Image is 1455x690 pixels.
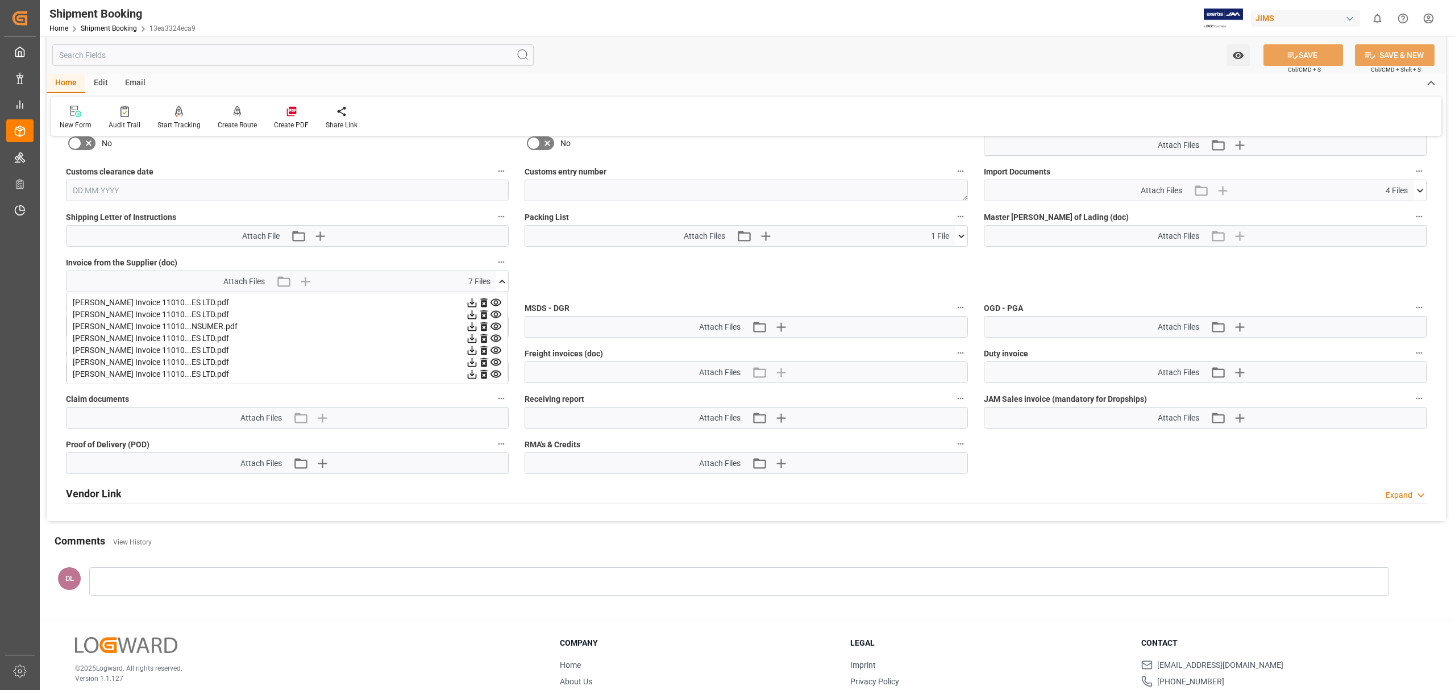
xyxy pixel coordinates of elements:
[240,412,282,424] span: Attach Files
[1141,637,1417,649] h3: Contact
[73,368,502,380] div: [PERSON_NAME] Invoice 11010...ES LTD.pdf
[560,677,592,686] a: About Us
[1412,209,1427,224] button: Master [PERSON_NAME] of Lading (doc)
[73,344,502,356] div: [PERSON_NAME] Invoice 11010...ES LTD.pdf
[525,348,603,360] span: Freight invoices (doc)
[953,300,968,315] button: MSDS - DGR
[1157,659,1283,671] span: [EMAIL_ADDRESS][DOMAIN_NAME]
[494,255,509,269] button: Invoice from the Supplier (doc)
[73,321,502,332] div: [PERSON_NAME] Invoice 11010...NSUMER.pdf
[1365,6,1390,31] button: show 0 new notifications
[525,439,580,451] span: RMA's & Credits
[560,138,571,149] span: No
[218,120,257,130] div: Create Route
[52,44,534,66] input: Search Fields
[66,348,231,360] span: Quote (Freight and/or any additional charges)
[1158,139,1199,151] span: Attach Files
[1251,10,1360,27] div: JIMS
[984,393,1147,405] span: JAM Sales invoice (mandatory for Dropships)
[66,180,509,201] input: DD.MM.YYYY
[109,120,140,130] div: Audit Trail
[1158,367,1199,379] span: Attach Files
[953,391,968,406] button: Receiving report
[81,24,137,32] a: Shipment Booking
[1204,9,1243,28] img: Exertis%20JAM%20-%20Email%20Logo.jpg_1722504956.jpg
[117,74,154,93] div: Email
[75,674,531,684] p: Version 1.1.127
[850,660,876,670] a: Imprint
[1412,300,1427,315] button: OGD - PGA
[1371,65,1421,74] span: Ctrl/CMD + Shift + S
[850,677,899,686] a: Privacy Policy
[274,120,309,130] div: Create PDF
[66,439,149,451] span: Proof of Delivery (POD)
[984,302,1023,314] span: OGD - PGA
[326,120,357,130] div: Share Link
[75,663,531,674] p: © 2025 Logward. All rights reserved.
[684,230,725,242] span: Attach Files
[1412,164,1427,178] button: Import Documents
[525,166,606,178] span: Customs entry number
[984,211,1129,223] span: Master [PERSON_NAME] of Lading (doc)
[525,393,584,405] span: Receiving report
[699,458,741,469] span: Attach Files
[494,391,509,406] button: Claim documents
[931,230,949,242] span: 1 File
[468,276,490,288] span: 7 Files
[1251,7,1365,29] button: JIMS
[560,660,581,670] a: Home
[1141,185,1182,197] span: Attach Files
[699,412,741,424] span: Attach Files
[1412,391,1427,406] button: JAM Sales invoice (mandatory for Dropships)
[66,166,153,178] span: Customs clearance date
[1355,44,1435,66] button: SAVE & NEW
[66,393,129,405] span: Claim documents
[1412,346,1427,360] button: Duty invoice
[49,5,196,22] div: Shipment Booking
[65,574,74,583] span: DL
[75,637,177,654] img: Logward Logo
[47,74,85,93] div: Home
[525,211,569,223] span: Packing List
[699,321,741,333] span: Attach Files
[494,209,509,224] button: Shipping Letter of Instructions
[66,257,177,269] span: Invoice from the Supplier (doc)
[1386,185,1408,197] span: 4 Files
[1288,65,1321,74] span: Ctrl/CMD + S
[1158,230,1199,242] span: Attach Files
[73,332,502,344] div: [PERSON_NAME] Invoice 11010...ES LTD.pdf
[699,367,741,379] span: Attach Files
[1386,489,1412,501] div: Expand
[494,437,509,451] button: Proof of Delivery (POD)
[73,356,502,368] div: [PERSON_NAME] Invoice 11010...ES LTD.pdf
[953,437,968,451] button: RMA's & Credits
[60,120,92,130] div: New Form
[984,348,1028,360] span: Duty invoice
[223,276,265,288] span: Attach Files
[1157,676,1224,688] span: [PHONE_NUMBER]
[494,164,509,178] button: Customs clearance date
[560,637,836,649] h3: Company
[1227,44,1250,66] button: open menu
[85,74,117,93] div: Edit
[242,230,280,242] span: Attach File
[55,533,105,548] h2: Comments
[73,309,502,321] div: [PERSON_NAME] Invoice 11010...ES LTD.pdf
[1263,44,1343,66] button: SAVE
[953,346,968,360] button: Freight invoices (doc)
[157,120,201,130] div: Start Tracking
[984,166,1050,178] span: Import Documents
[113,538,152,546] a: View History
[1158,412,1199,424] span: Attach Files
[850,637,1126,649] h3: Legal
[240,458,282,469] span: Attach Files
[953,164,968,178] button: Customs entry number
[49,24,68,32] a: Home
[66,486,122,501] h2: Vendor Link
[953,209,968,224] button: Packing List
[66,211,176,223] span: Shipping Letter of Instructions
[525,302,569,314] span: MSDS - DGR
